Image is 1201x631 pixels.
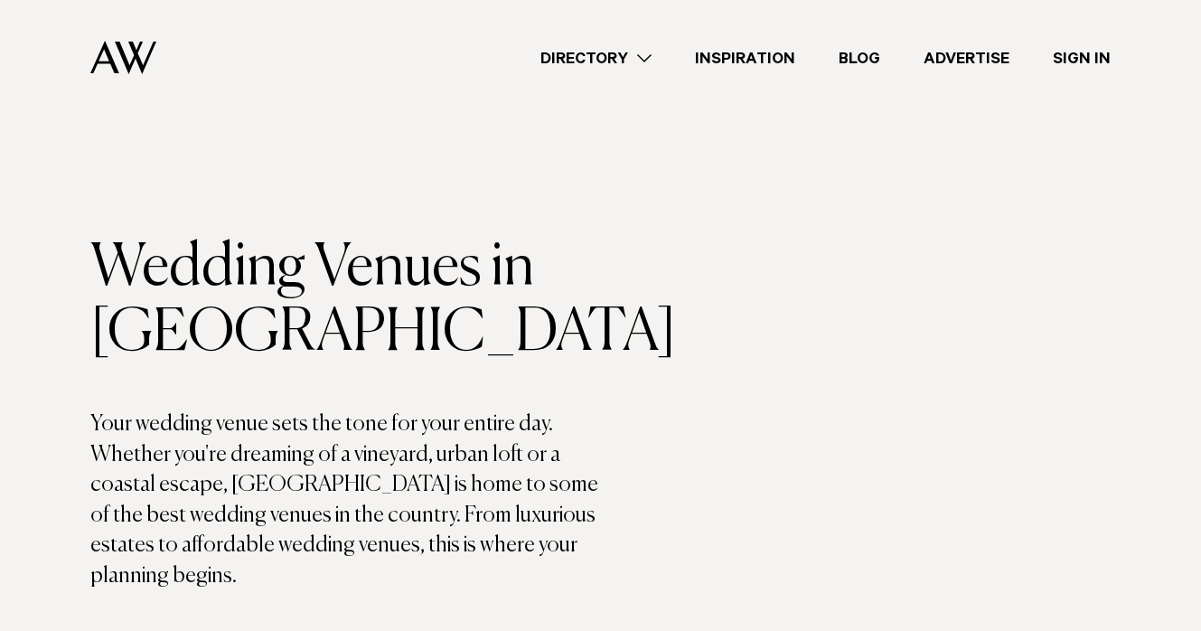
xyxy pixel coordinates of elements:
a: Inspiration [673,46,817,71]
img: Auckland Weddings Logo [90,41,156,74]
a: Advertise [902,46,1031,71]
a: Directory [519,46,673,71]
p: Your wedding venue sets the tone for your entire day. Whether you're dreaming of a vineyard, urba... [90,410,601,592]
a: Blog [817,46,902,71]
h1: Wedding Venues in [GEOGRAPHIC_DATA] [90,236,601,366]
a: Sign In [1031,46,1132,71]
